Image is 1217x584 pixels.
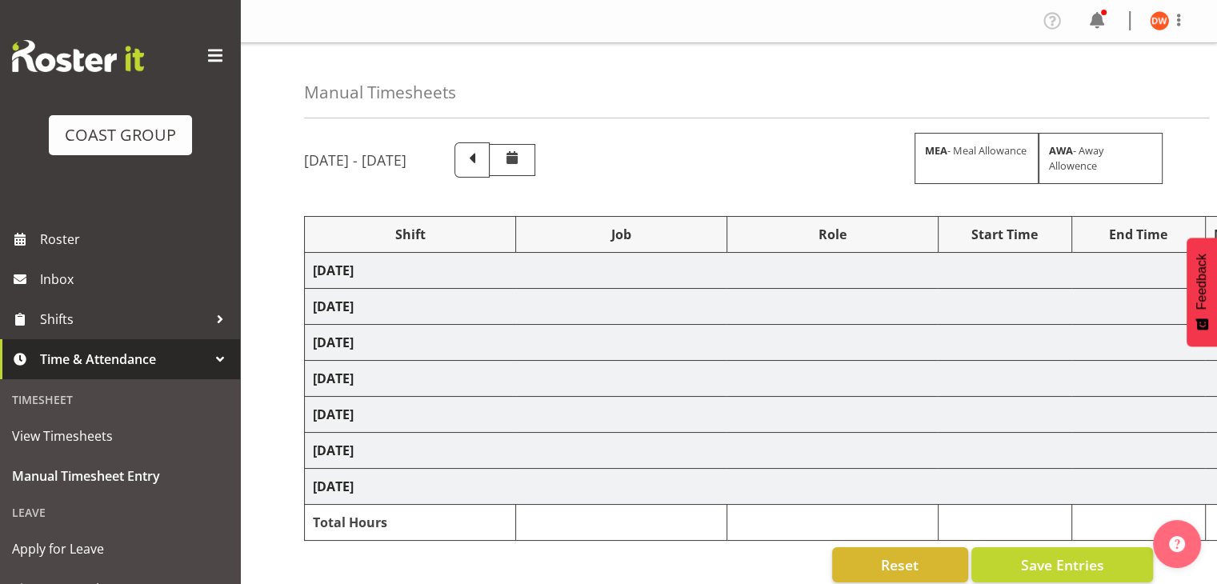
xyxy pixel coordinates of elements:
[4,416,236,456] a: View Timesheets
[524,225,719,244] div: Job
[4,456,236,496] a: Manual Timesheet Entry
[304,151,406,169] h5: [DATE] - [DATE]
[12,464,228,488] span: Manual Timesheet Entry
[971,547,1153,582] button: Save Entries
[40,347,208,371] span: Time & Attendance
[12,424,228,448] span: View Timesheets
[40,227,232,251] span: Roster
[313,225,507,244] div: Shift
[1169,536,1185,552] img: help-xxl-2.png
[1080,225,1197,244] div: End Time
[40,267,232,291] span: Inbox
[304,83,456,102] h4: Manual Timesheets
[1020,554,1103,575] span: Save Entries
[832,547,968,582] button: Reset
[1195,254,1209,310] span: Feedback
[12,537,228,561] span: Apply for Leave
[1150,11,1169,30] img: david-wiseman11371.jpg
[947,225,1063,244] div: Start Time
[12,40,144,72] img: Rosterit website logo
[915,133,1039,184] div: - Meal Allowance
[65,123,176,147] div: COAST GROUP
[4,496,236,529] div: Leave
[925,143,947,158] strong: MEA
[1187,238,1217,346] button: Feedback - Show survey
[881,554,919,575] span: Reset
[1049,143,1073,158] strong: AWA
[40,307,208,331] span: Shifts
[735,225,930,244] div: Role
[1039,133,1163,184] div: - Away Allowence
[4,529,236,569] a: Apply for Leave
[305,505,516,541] td: Total Hours
[4,383,236,416] div: Timesheet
